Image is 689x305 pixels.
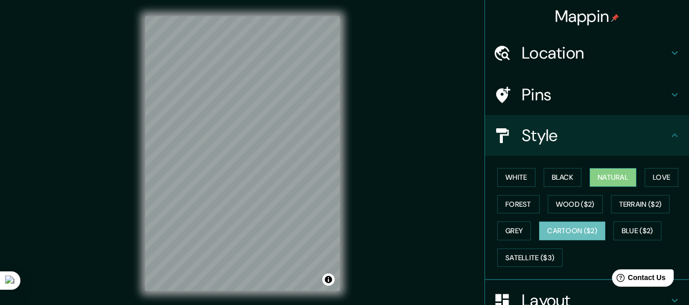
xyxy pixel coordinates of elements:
button: Terrain ($2) [611,195,670,214]
button: White [497,168,535,187]
iframe: Help widget launcher [598,265,678,294]
h4: Location [522,43,669,63]
h4: Mappin [555,6,620,26]
button: Wood ($2) [548,195,603,214]
div: Style [485,115,689,156]
button: Satellite ($3) [497,248,563,267]
button: Forest [497,195,540,214]
button: Blue ($2) [614,221,661,240]
div: Location [485,33,689,73]
canvas: Map [145,16,340,291]
h4: Pins [522,85,669,105]
button: Grey [497,221,531,240]
button: Love [645,168,678,187]
button: Black [544,168,582,187]
img: pin-icon.png [611,14,619,22]
button: Natural [590,168,636,187]
button: Toggle attribution [322,273,335,286]
div: Pins [485,74,689,115]
button: Cartoon ($2) [539,221,605,240]
h4: Style [522,125,669,146]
